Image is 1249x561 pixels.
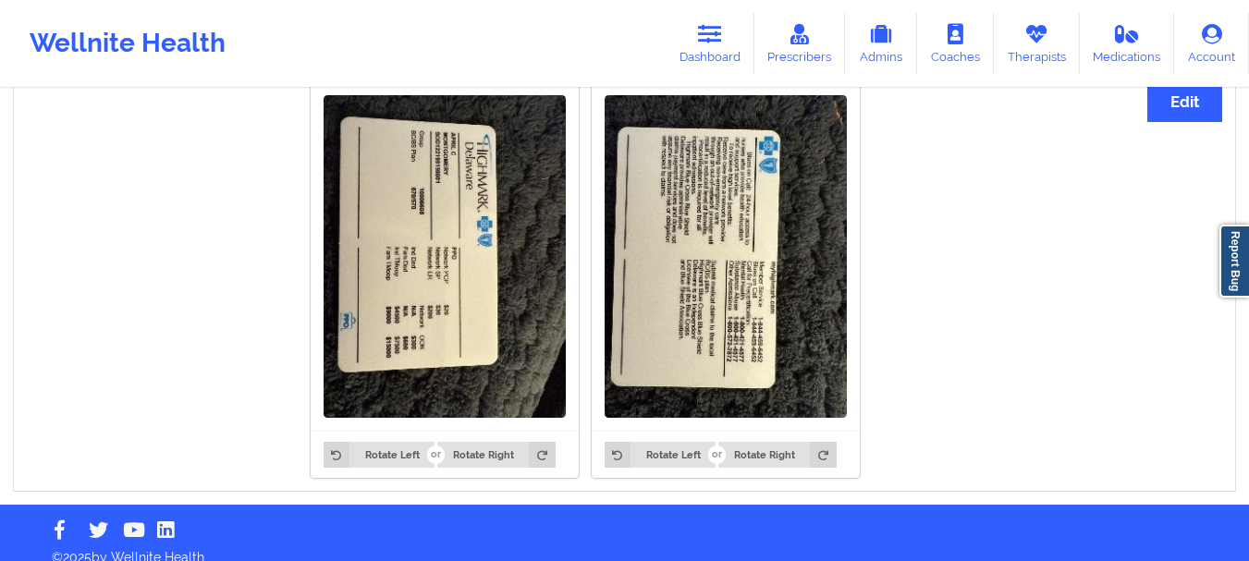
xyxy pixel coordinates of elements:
a: Report Bug [1219,225,1249,298]
a: Therapists [994,13,1080,74]
a: Medications [1080,13,1175,74]
button: Rotate Left [605,442,716,468]
img: April Montgomery [605,95,847,418]
button: Edit [1147,82,1222,122]
a: Prescribers [754,13,846,74]
a: Dashboard [666,13,754,74]
img: April Montgomery [324,95,566,418]
a: Account [1174,13,1249,74]
a: Admins [845,13,917,74]
button: Rotate Right [718,442,836,468]
button: Rotate Left [324,442,435,468]
button: Rotate Right [437,442,555,468]
a: Coaches [917,13,994,74]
